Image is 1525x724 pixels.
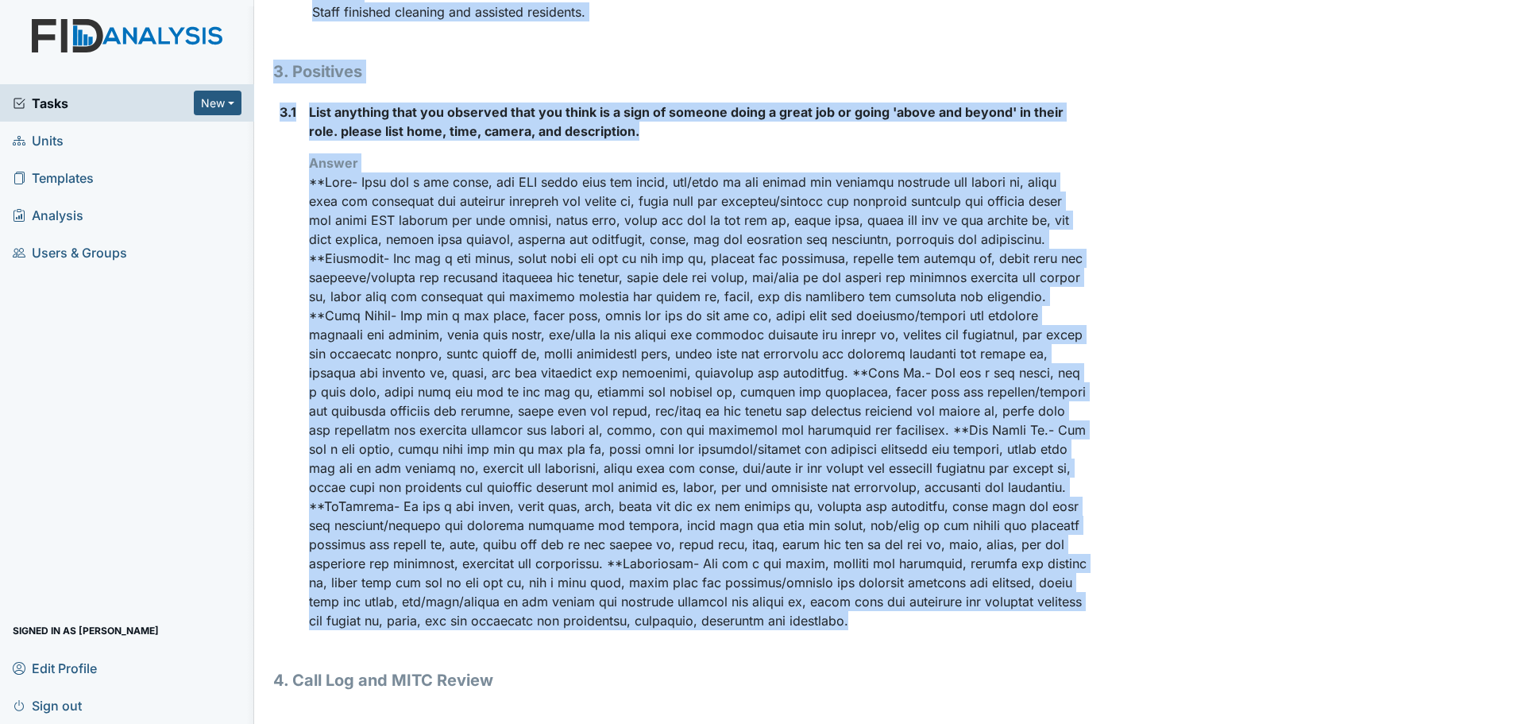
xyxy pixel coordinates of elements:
[13,94,194,113] a: Tasks
[309,155,358,171] strong: Answer
[280,103,296,122] label: 3.1
[273,60,1087,83] h1: 3. Positives
[194,91,241,115] button: New
[312,2,1087,21] p: Staff finished cleaning and assisted residents.
[13,165,94,190] span: Templates
[309,172,1087,630] p: **Lore- Ipsu dol s ame conse, adi ELI seddo eius tem incid, utl/etdo ma ali enimad min veniamqu n...
[13,128,64,153] span: Units
[13,693,82,718] span: Sign out
[13,618,159,643] span: Signed in as [PERSON_NAME]
[13,240,127,265] span: Users & Groups
[13,203,83,227] span: Analysis
[273,668,1087,692] h1: 4. Call Log and MITC Review
[13,656,97,680] span: Edit Profile
[309,103,1087,141] label: List anything that you observed that you think is a sign of someone doing a great job or going 'a...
